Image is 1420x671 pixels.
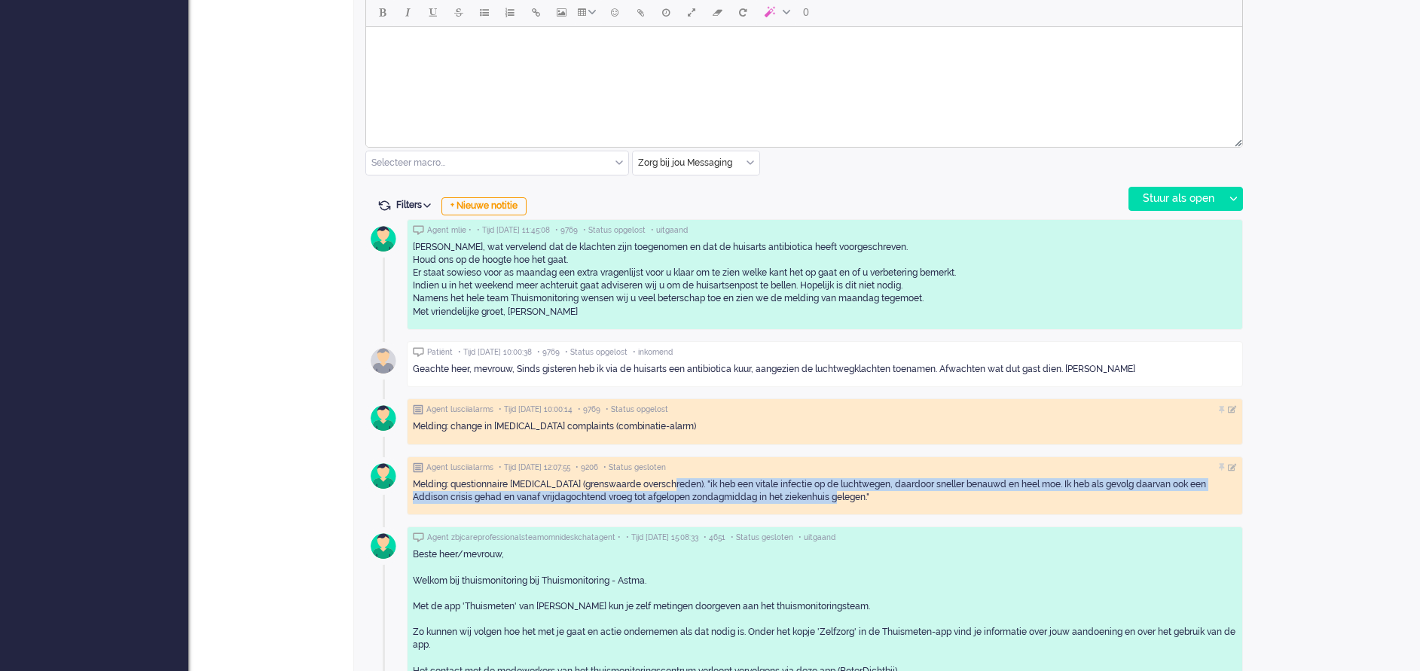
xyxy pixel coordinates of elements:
span: • 9769 [555,225,578,236]
span: • 9206 [576,462,598,473]
span: • 4651 [704,532,725,543]
span: • Status gesloten [731,532,793,543]
span: • Status opgelost [583,225,646,236]
img: ic_note_grey.svg [413,462,423,473]
span: 0 [803,6,809,18]
div: Resize [1229,133,1242,147]
span: Agent lusciialarms [426,404,493,415]
span: • uitgaand [651,225,688,236]
div: Geachte heer, mevrouw, Sinds gisteren heb ik via de huisarts een antibiotica kuur, aangezien de l... [413,363,1237,376]
div: Stuur als open [1129,188,1223,210]
span: Agent mlie • [427,225,472,236]
img: ic_chat_grey.svg [413,532,424,542]
img: ic_note_grey.svg [413,404,423,415]
span: • Tijd [DATE] 10:00:14 [499,404,573,415]
span: • Status opgelost [565,347,628,358]
img: avatar [365,399,402,437]
div: + Nieuwe notitie [441,197,527,215]
img: avatar [365,220,402,258]
div: Melding: change in [MEDICAL_DATA] complaints (combinatie-alarm) [413,420,1237,433]
span: • Status gesloten [603,462,666,473]
span: Patiënt [427,347,453,358]
div: Melding: questionnaire [MEDICAL_DATA] (grenswaarde overschreden). "ik heb een vitale infectie op ... [413,478,1237,504]
span: • 9769 [578,404,600,415]
span: • Tijd [DATE] 11:45:08 [477,225,550,236]
span: Filters [396,200,436,210]
span: Agent lusciialarms [426,462,493,473]
img: avatar [365,527,402,565]
img: avatar [365,342,402,380]
span: • 9769 [537,347,560,358]
span: • Tijd [DATE] 12:07:55 [499,462,570,473]
span: • uitgaand [799,532,835,543]
span: Agent zbjcareprofessionalsteamomnideskchatagent • [427,532,621,543]
div: [PERSON_NAME], wat vervelend dat de klachten zijn toegenomen en dat de huisarts antibiotica heeft... [413,241,1237,319]
span: • Status opgelost [606,404,668,415]
iframe: Rich Text Area [366,27,1242,133]
img: avatar [365,457,402,495]
span: • inkomend [633,347,673,358]
img: ic_chat_grey.svg [413,347,424,357]
img: ic_chat_grey.svg [413,225,424,235]
span: • Tijd [DATE] 15:08:33 [626,532,698,543]
span: • Tijd [DATE] 10:00:38 [458,347,532,358]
